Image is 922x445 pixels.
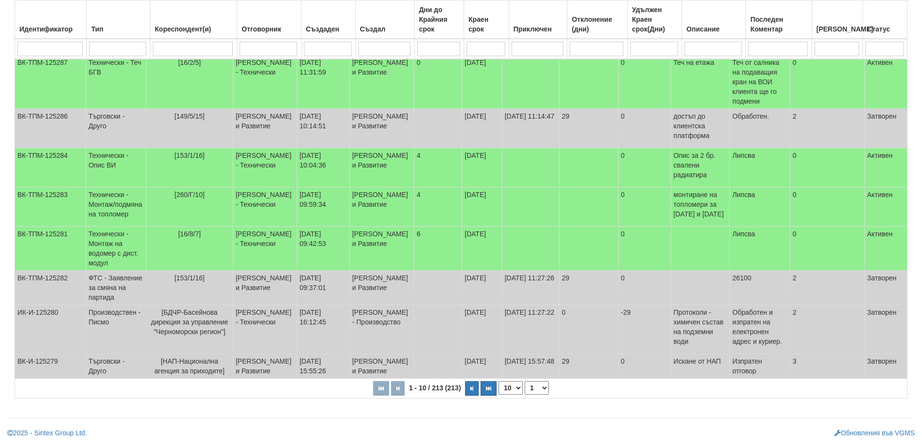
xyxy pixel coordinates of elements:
[618,187,671,227] td: 0
[618,354,671,379] td: 0
[790,305,864,354] td: 2
[462,305,502,354] td: [DATE]
[570,13,624,36] div: Отклонение (дни)
[502,109,559,148] td: [DATE] 11:14:47
[732,59,779,105] span: Теч от салника на подаващия кран на ВОИ клиента ще го подмени
[349,55,414,109] td: [PERSON_NAME] и Развитие
[864,305,907,354] td: Затворен
[349,305,414,354] td: [PERSON_NAME] - Производство
[349,227,414,271] td: [PERSON_NAME] и Развитие
[790,354,864,379] td: 3
[790,187,864,227] td: 0
[567,0,627,39] th: Отклонение (дни): No sort applied, activate to apply an ascending sort
[178,59,201,66] span: [16/2/5]
[462,148,502,187] td: [DATE]
[732,230,755,238] span: Липсва
[349,148,414,187] td: [PERSON_NAME] и Развитие
[790,271,864,305] td: 2
[618,109,671,148] td: 0
[732,357,762,375] span: Изпратен отговор
[559,109,618,148] td: 29
[15,354,86,379] td: ВК-И-125279
[86,187,146,227] td: Технически - Монтаж/подмяна на топломер
[355,0,414,39] th: Създал: No sort applied, activate to apply an ascending sort
[233,187,297,227] td: [PERSON_NAME] - Технически
[732,191,755,199] span: Липсва
[174,112,204,120] span: [149/5/15]
[150,0,237,39] th: Кореспондент(и): No sort applied, activate to apply an ascending sort
[559,305,618,354] td: 0
[373,381,389,396] button: Първа страница
[86,354,146,379] td: Търговски - Друго
[864,227,907,271] td: Активен
[748,13,809,36] div: Последен Коментар
[233,148,297,187] td: [PERSON_NAME] - Технически
[297,55,349,109] td: [DATE] 11:31:59
[15,0,87,39] th: Идентификатор: No sort applied, activate to apply an ascending sort
[233,305,297,354] td: [PERSON_NAME] - Технически
[86,227,146,271] td: Технически - Монтаж на водомер с дист. модул
[732,112,769,120] span: Обработен.
[627,0,682,39] th: Удължен Краен срок(Дни): No sort applied, activate to apply an ascending sort
[674,111,727,140] p: достъп до клиентска платформа
[86,148,146,187] td: Технически - Опис ВИ
[178,230,201,238] span: [16/8/7]
[174,274,204,282] span: [153/1/16]
[790,55,864,109] td: 0
[297,109,349,148] td: [DATE] 10:14:51
[349,354,414,379] td: [PERSON_NAME] и Развитие
[462,187,502,227] td: [DATE]
[417,230,421,238] span: 6
[465,381,479,396] button: Следваща страница
[790,109,864,148] td: 2
[297,271,349,305] td: [DATE] 09:37:01
[864,187,907,227] td: Активен
[684,22,743,36] div: Описание
[674,307,727,346] p: Протоколи - химичен състав на подземни води
[349,187,414,227] td: [PERSON_NAME] и Развитие
[15,187,86,227] td: ВК-ТПМ-125283
[153,22,235,36] div: Кореспондент(и)
[674,58,727,67] p: Теч на етажа
[237,0,302,39] th: Отговорник: No sort applied, activate to apply an ascending sort
[732,274,751,282] span: 26100
[175,191,205,199] span: [260/Г/10]
[464,0,509,39] th: Краен срок: No sort applied, activate to apply an ascending sort
[358,22,412,36] div: Създал
[417,59,421,66] span: 0
[462,227,502,271] td: [DATE]
[233,271,297,305] td: [PERSON_NAME] и Развитие
[618,227,671,271] td: 0
[674,151,727,180] p: Опис за 2 бр. свалени радиатира
[630,3,680,36] div: Удължен Краен срок(Дни)
[462,271,502,305] td: [DATE]
[297,187,349,227] td: [DATE] 09:59:34
[512,22,565,36] div: Приключен
[297,305,349,354] td: [DATE] 16:12:45
[174,152,204,159] span: [153/1/16]
[417,3,461,36] div: Дни до Крайния срок
[865,22,905,36] div: Статус
[414,0,464,39] th: Дни до Крайния срок: No sort applied, activate to apply an ascending sort
[86,271,146,305] td: ФТС - Заявление за смяна на партида
[349,271,414,305] td: [PERSON_NAME] и Развитие
[502,271,559,305] td: [DATE] 11:27:26
[790,148,864,187] td: 0
[151,308,228,336] span: [БДЧР-Басейнова дирекция за управление "Черноморски регион"]
[233,109,297,148] td: [PERSON_NAME] и Развитие
[15,305,86,354] td: ИК-И-125280
[815,22,860,36] div: [PERSON_NAME]
[15,227,86,271] td: ВК-ТПМ-125281
[407,384,463,392] span: 1 - 10 / 213 (213)
[502,305,559,354] td: [DATE] 11:27:22
[618,148,671,187] td: 0
[682,0,746,39] th: Описание: No sort applied, activate to apply an ascending sort
[746,0,812,39] th: Последен Коментар: No sort applied, activate to apply an ascending sort
[15,55,86,109] td: ВК-ТПМ-125287
[86,305,146,354] td: Производствен - Писмо
[864,354,907,379] td: Затворен
[618,271,671,305] td: 0
[862,0,907,39] th: Статус: No sort applied, activate to apply an ascending sort
[732,152,755,159] span: Липсва
[525,381,549,395] select: Страница номер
